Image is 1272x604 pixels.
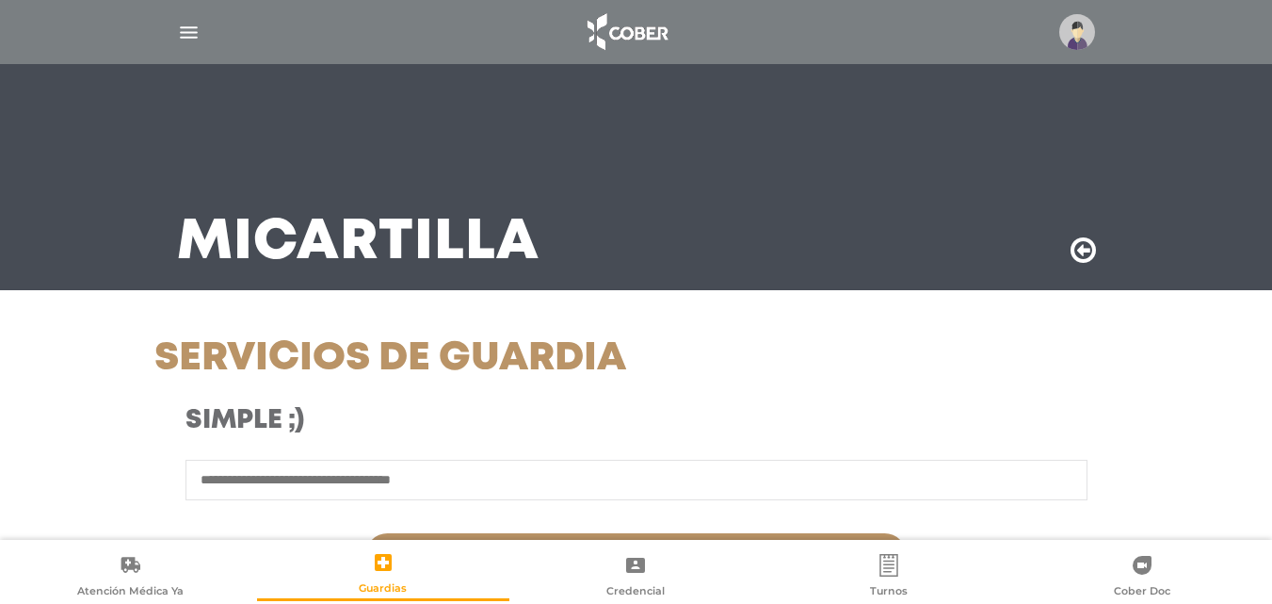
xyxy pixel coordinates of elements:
img: profile-placeholder.svg [1059,14,1095,50]
span: Turnos [870,584,908,601]
h3: Simple ;) [185,405,757,437]
img: Cober_menu-lines-white.svg [177,21,201,44]
a: Guardias [257,550,510,601]
span: Atención Médica Ya [77,584,184,601]
a: Turnos [763,553,1016,601]
a: Cober Doc [1015,553,1268,601]
h3: Mi Cartilla [177,219,539,268]
span: Guardias [359,581,407,598]
a: Atención Médica Ya [4,553,257,601]
span: Cober Doc [1114,584,1170,601]
img: logo_cober_home-white.png [577,9,676,55]
span: Credencial [606,584,665,601]
a: Credencial [509,553,763,601]
h1: Servicios de Guardia [154,335,788,383]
